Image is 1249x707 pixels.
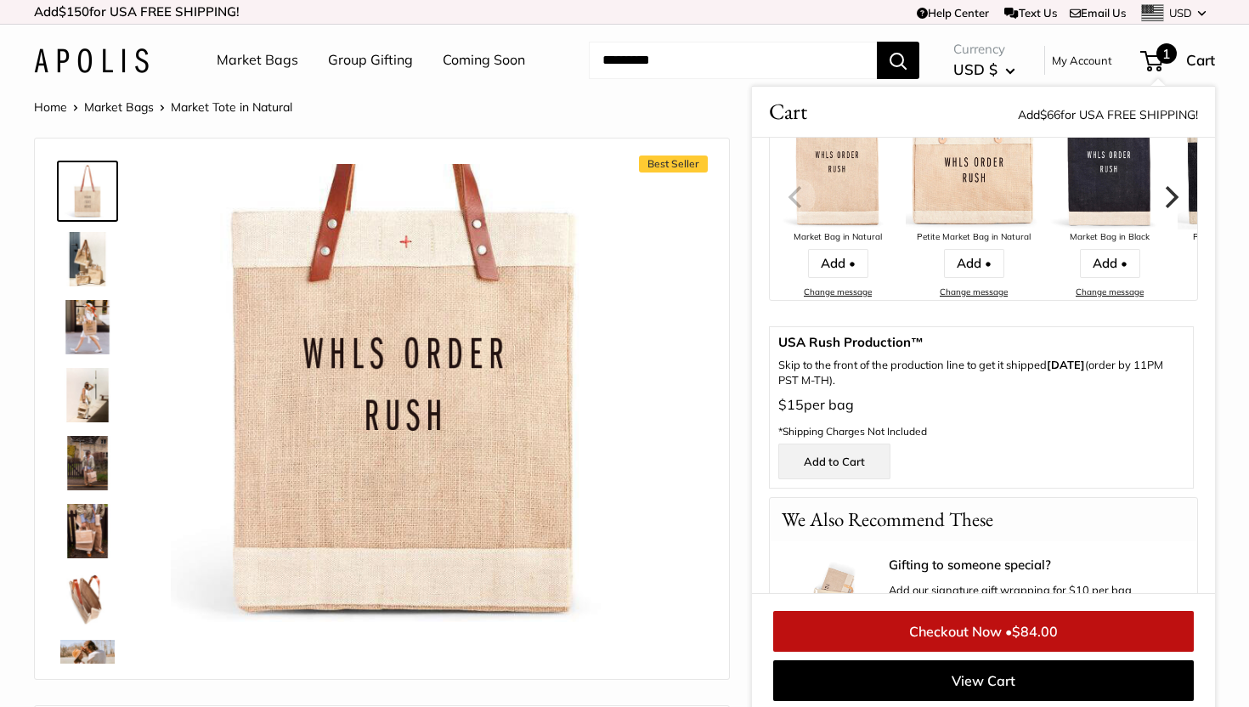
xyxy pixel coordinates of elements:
a: description_Make it yours with custom printed text. [57,161,118,222]
p: per bag [778,393,1184,444]
p: We Also Recommend These [770,498,1005,541]
div: Petite Market Bag in Natural [906,229,1042,246]
span: Cart [1186,51,1215,69]
span: Add for USA FREE SHIPPING! [1018,107,1198,122]
a: Market Bags [84,99,154,115]
img: customizer-prod [171,164,635,628]
span: $15 [778,396,804,413]
a: Add to Cart [778,444,890,479]
img: description_Effortless style that elevates every moment [60,368,115,422]
span: 1 [1156,43,1177,64]
a: description_Effortless style that elevates every moment [57,365,118,426]
input: Search... [589,42,877,79]
span: USD $ [953,60,998,78]
a: Add • [808,249,868,278]
div: Add our signature gift wrapping for $10 per bag [889,558,1180,621]
a: Market Tote in Natural [57,297,118,358]
a: description_The Original Market bag in its 4 native styles [57,229,118,290]
a: View Cart [773,660,1194,701]
a: Market Tote in Natural [57,433,118,494]
a: Help Center [917,6,989,20]
img: Market Tote in Natural [60,504,115,558]
a: My Account [1052,50,1112,71]
button: USD $ [953,56,1015,83]
a: Gifting to someone special? [889,558,1180,572]
img: Market Tote in Natural [60,300,115,354]
a: Change message [804,286,872,297]
span: USA Rush Production™ [778,336,1184,349]
span: Currency [953,37,1015,61]
a: 1 Cart [1142,47,1215,74]
nav: Breadcrumb [34,96,292,118]
a: Market Tote in Natural [57,636,118,698]
img: Apolis [34,48,149,73]
a: Change message [940,286,1008,297]
button: Search [877,42,919,79]
div: Market Bag in Natural [770,229,906,246]
span: Best Seller [639,156,708,173]
a: Text Us [1004,6,1056,20]
span: USD [1169,6,1192,20]
img: Apolis Signature Gift Wrapping [787,558,880,652]
a: Market Tote in Natural [57,501,118,562]
img: Market Tote in Natural [60,436,115,490]
span: Market Tote in Natural [171,99,292,115]
span: *Shipping Charges Not Included [778,425,927,438]
div: Market Bag in Black [1042,229,1178,246]
a: Market Bags [217,48,298,73]
a: description_Water resistant inner liner. [57,568,118,630]
a: Coming Soon [443,48,525,73]
b: [DATE] [1047,358,1085,371]
a: Email Us [1070,6,1126,20]
span: $66 [1040,107,1060,122]
img: description_The Original Market bag in its 4 native styles [60,232,115,286]
a: Checkout Now •$84.00 [773,611,1194,652]
a: Add • [1080,249,1140,278]
a: Change message [1076,286,1144,297]
p: Skip to the front of the production line to get it shipped (order by 11PM PST M-TH). [778,358,1184,388]
span: Cart [769,95,807,128]
span: $150 [59,3,89,20]
img: Market Tote in Natural [60,640,115,694]
a: Home [34,99,67,115]
img: description_Water resistant inner liner. [60,572,115,626]
a: Add • [944,249,1004,278]
a: Group Gifting [328,48,413,73]
span: $84.00 [1012,623,1058,640]
img: description_Make it yours with custom printed text. [60,164,115,218]
button: Next [1151,178,1189,216]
